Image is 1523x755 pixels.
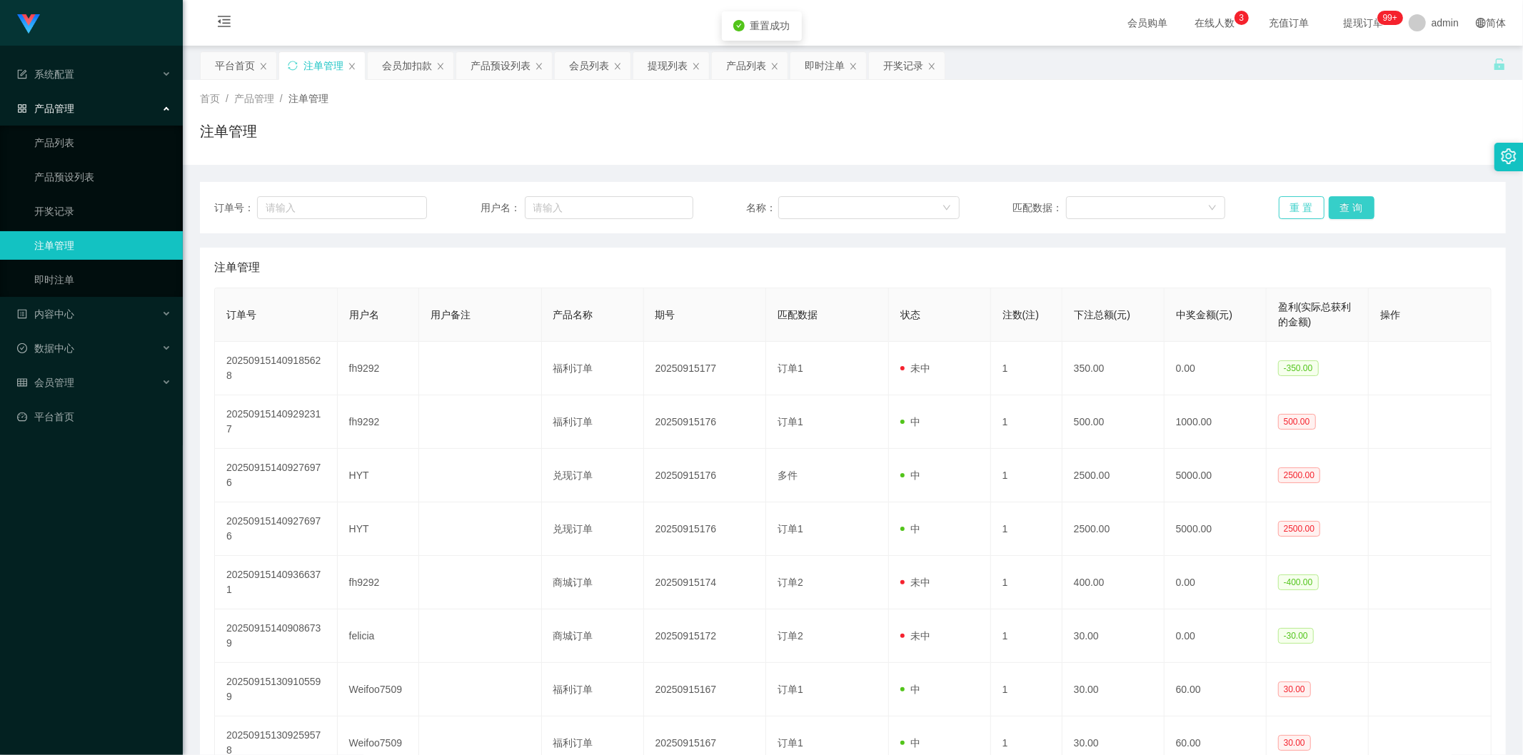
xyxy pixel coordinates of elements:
span: 未中 [900,577,930,588]
span: 订单1 [778,523,803,534]
i: 图标: close [692,62,700,71]
i: 图标: down [1208,203,1217,213]
div: 产品预设列表 [471,52,531,79]
td: 兑现订单 [542,449,644,502]
td: 1 [991,449,1062,502]
sup: 3 [1235,11,1249,25]
span: 充值订单 [1262,18,1316,28]
span: 2500.00 [1278,521,1320,537]
div: 产品列表 [726,52,766,79]
span: 注单管理 [214,259,260,276]
span: 首页 [200,93,220,104]
span: 产品管理 [234,93,274,104]
span: 状态 [900,309,920,320]
span: 提现订单 [1336,18,1390,28]
i: 图标: form [17,69,27,79]
i: 图标: menu-fold [200,1,248,46]
span: 订单2 [778,630,803,642]
td: 20250915174 [644,556,767,609]
span: 系统配置 [17,69,74,80]
td: 30.00 [1062,609,1165,663]
i: 图标: close [613,62,622,71]
span: / [226,93,228,104]
span: 重置成功 [750,20,790,31]
span: 数据中心 [17,343,74,354]
div: 平台首页 [215,52,255,79]
td: 202509151409292317 [215,395,338,449]
a: 图标: dashboard平台首页 [17,402,171,431]
span: 订单1 [778,684,803,695]
span: 会员管理 [17,377,74,388]
p: 3 [1240,11,1245,25]
td: 202509151409185628 [215,342,338,395]
span: 30.00 [1278,735,1311,751]
span: 用户名： [481,201,525,216]
i: 图标: global [1476,18,1486,28]
span: 中 [900,737,920,749]
td: 1 [991,556,1062,609]
i: 图标: table [17,377,27,387]
span: -350.00 [1278,360,1319,376]
span: 中 [900,416,920,427]
a: 即时注单 [34,265,171,294]
td: 60.00 [1165,663,1267,716]
td: 5000.00 [1165,502,1267,556]
span: 订单1 [778,737,803,749]
td: 30.00 [1062,663,1165,716]
a: 开奖记录 [34,197,171,226]
i: 图标: close [436,62,445,71]
i: 图标: appstore-o [17,103,27,113]
span: 产品管理 [17,103,74,114]
a: 注单管理 [34,231,171,260]
i: 图标: close [928,62,936,71]
button: 重 置 [1279,196,1325,219]
span: -400.00 [1278,574,1319,590]
i: 图标: sync [288,61,298,71]
td: 20250915176 [644,449,767,502]
td: 20250915172 [644,609,767,663]
i: 图标: profile [17,309,27,319]
td: 0.00 [1165,556,1267,609]
span: 500.00 [1278,414,1316,430]
td: 1000.00 [1165,395,1267,449]
i: 图标: check-circle-o [17,343,27,353]
span: 订单2 [778,577,803,588]
span: 订单号： [214,201,257,216]
td: felicia [338,609,419,663]
i: 图标: close [348,62,356,71]
td: HYT [338,502,419,556]
div: 注单管理 [303,52,343,79]
span: / [280,93,283,104]
i: 图标: close [849,62,858,71]
td: fh9292 [338,395,419,449]
td: 1 [991,663,1062,716]
span: 注单管理 [288,93,328,104]
span: 盈利(实际总获利的金额) [1278,301,1352,328]
td: 2500.00 [1062,502,1165,556]
td: fh9292 [338,342,419,395]
span: 中 [900,684,920,695]
i: 图标: setting [1501,148,1517,164]
i: 图标: down [943,203,951,213]
button: 查 询 [1329,196,1374,219]
td: 福利订单 [542,342,644,395]
span: 中奖金额(元) [1176,309,1232,320]
td: 20250915176 [644,395,767,449]
span: 用户备注 [431,309,471,320]
div: 会员加扣款 [382,52,432,79]
td: 2500.00 [1062,449,1165,502]
sup: 1204 [1377,11,1403,25]
div: 开奖记录 [883,52,923,79]
span: 未中 [900,630,930,642]
td: 20250915176 [644,502,767,556]
span: 2500.00 [1278,467,1320,483]
span: 产品名称 [553,309,593,320]
td: 400.00 [1062,556,1165,609]
i: 图标: close [259,62,268,71]
div: 提现列表 [648,52,688,79]
span: 名称： [746,201,778,216]
td: 福利订单 [542,395,644,449]
input: 请输入 [525,196,693,219]
td: 1 [991,609,1062,663]
td: 1 [991,395,1062,449]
